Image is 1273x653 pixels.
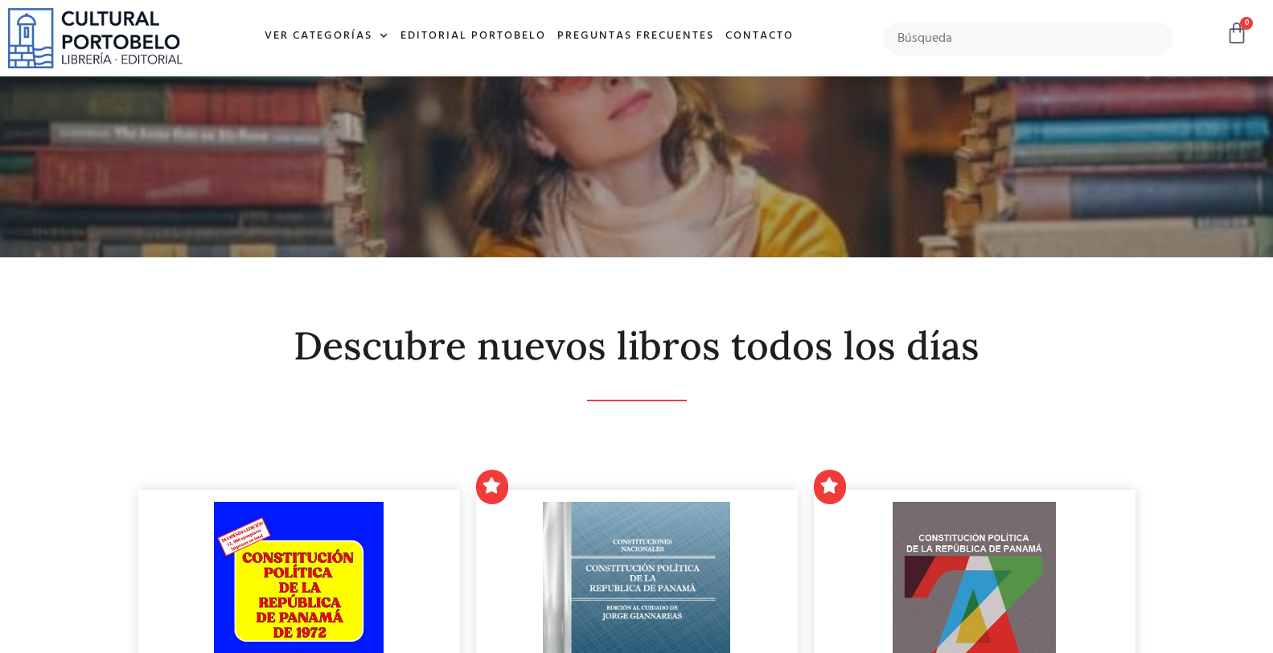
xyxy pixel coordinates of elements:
a: Editorial Portobelo [395,19,552,54]
a: 0 [1226,22,1248,45]
span: 0 [1240,17,1253,30]
input: Búsqueda [884,22,1172,55]
h2: Descubre nuevos libros todos los días [138,325,1135,368]
a: Ver Categorías [259,19,395,54]
a: Contacto [720,19,799,54]
a: Preguntas frecuentes [552,19,720,54]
